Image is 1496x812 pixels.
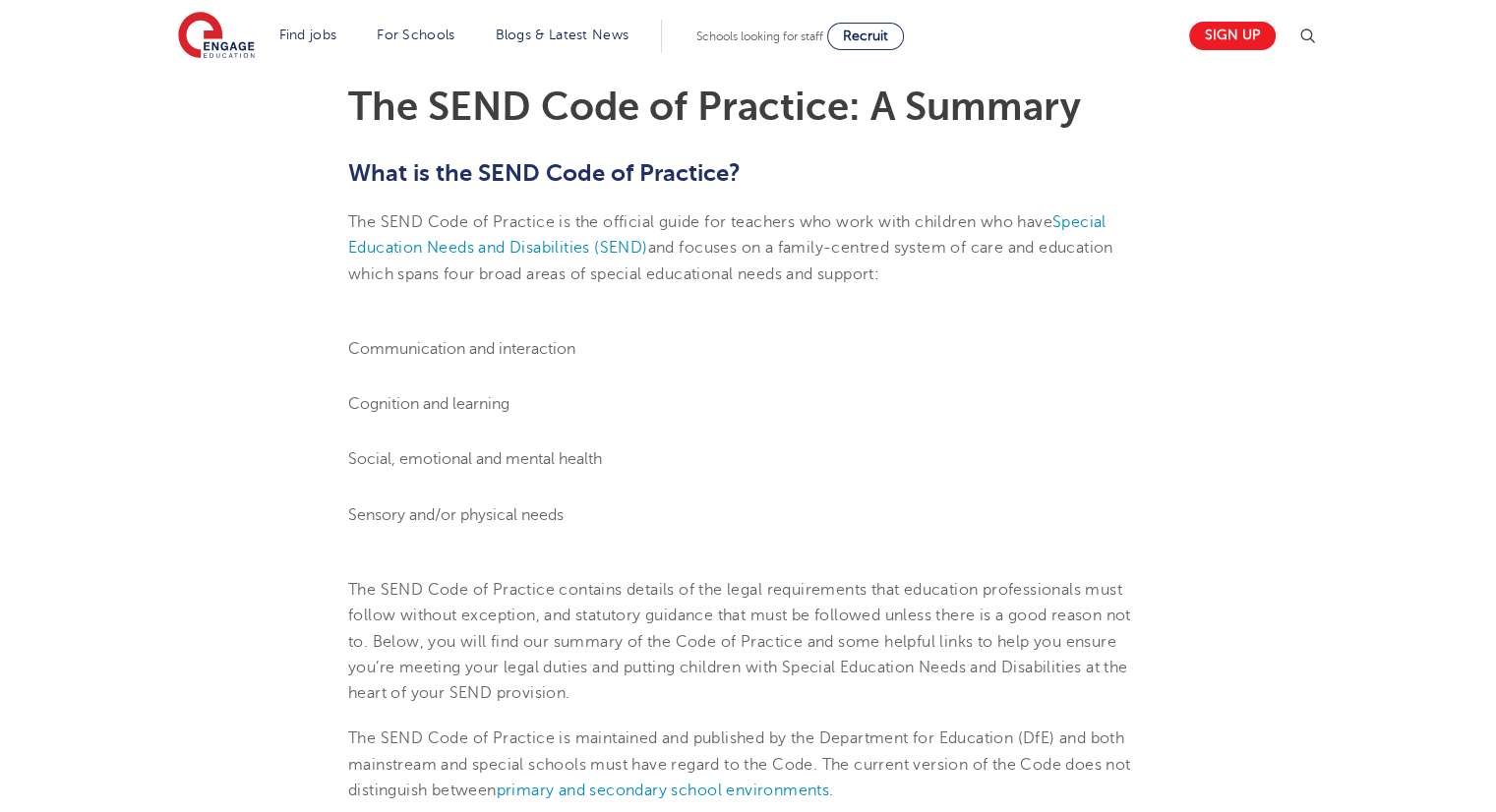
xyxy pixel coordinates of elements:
[827,23,904,50] a: Recruit
[178,12,255,61] img: Engage Education
[496,28,629,42] a: Blogs & Latest News
[497,782,829,799] a: primary and secondary school environments
[279,28,337,42] a: Find jobs
[348,577,1148,706] p: The SEND Code of Practice contains details of the legal requirements that education professionals...
[348,446,1148,472] li: Social, emotional and mental health
[377,28,454,42] a: For Schools
[348,336,1148,362] li: Communication and interaction
[348,391,1148,417] li: Cognition and learning
[348,156,1148,190] h2: What is the SEND Code of Practice?
[843,29,888,43] span: Recruit
[348,209,1148,287] p: The SEND Code of Practice is the official guide for teachers who work with children who have and ...
[348,87,1148,127] h1: The SEND Code of Practice: A Summary
[348,725,1148,803] p: The SEND Code of Practice is maintained and published by the Department for Education (DfE) and b...
[696,29,823,43] span: Schools looking for staff
[1189,22,1276,50] a: Sign up
[348,502,1148,528] li: Sensory and/or physical needs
